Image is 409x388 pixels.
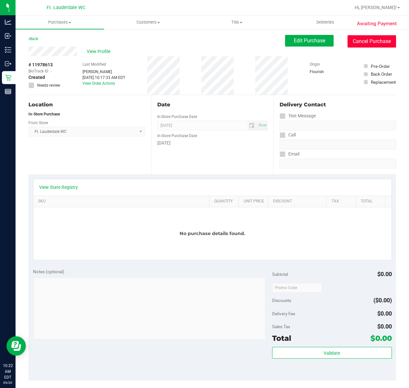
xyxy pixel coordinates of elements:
[355,5,397,10] span: Hi, [PERSON_NAME]!
[28,101,145,109] div: Location
[280,121,396,130] input: Format: (999) 999-9999
[16,16,104,29] a: Purchases
[193,19,281,25] span: Tills
[294,38,325,44] span: Edit Purchase
[3,363,13,380] p: 10:22 AM EDT
[105,19,193,25] span: Customers
[272,272,288,277] span: Subtotal
[3,380,13,385] p: 09/20
[280,140,396,149] input: Format: (999) 999-9999
[214,199,236,204] a: Quantity
[104,16,193,29] a: Customers
[371,63,390,70] div: Pre-Order
[308,19,343,25] span: Deliveries
[370,334,392,343] span: $0.00
[28,37,38,41] a: Back
[157,101,268,109] div: Date
[272,283,322,293] input: Promo Code
[28,112,60,116] strong: In-Store Purchase
[357,20,397,27] span: Awaiting Payment
[280,149,299,159] label: Email
[87,48,113,55] span: View Profile
[324,350,340,356] span: Validate
[273,199,324,204] a: Discount
[5,60,11,67] inline-svg: Outbound
[38,199,207,204] a: SKU
[272,311,295,316] span: Delivery Fee
[157,114,197,120] label: In-Store Purchase Date
[193,16,281,29] a: Tills
[332,199,353,204] a: Tax
[281,16,370,29] a: Deliveries
[373,297,392,304] span: ($0.00)
[348,35,396,48] button: Cancel Purchase
[83,69,125,75] div: [PERSON_NAME]
[6,336,26,356] iframe: Resource center
[5,88,11,95] inline-svg: Reports
[5,74,11,81] inline-svg: Retail
[272,334,291,343] span: Total
[28,74,45,81] span: Created
[361,199,382,204] a: Total
[28,61,53,68] span: # 11978613
[5,19,11,25] inline-svg: Analytics
[28,120,48,126] label: From Store
[83,75,125,81] div: [DATE] 10:17:33 AM EDT
[28,68,49,74] span: BioTrack ID:
[272,295,291,306] span: Discounts
[280,101,396,109] div: Delivery Contact
[285,35,334,47] button: Edit Purchase
[83,81,115,86] a: View Order Activity
[157,140,268,146] div: [DATE]
[272,347,392,359] button: Validate
[310,61,320,67] label: Origin
[244,199,265,204] a: Unit Price
[377,310,392,317] span: $0.00
[280,130,296,140] label: Call
[310,69,342,75] div: Flourish
[5,47,11,53] inline-svg: Inventory
[272,324,290,329] span: Sales Tax
[5,33,11,39] inline-svg: Inbound
[377,323,392,330] span: $0.00
[37,82,60,88] span: Needs review
[280,111,316,121] label: Text Message
[377,271,392,277] span: $0.00
[33,207,392,260] div: No purchase details found.
[157,133,197,139] label: In-Store Purchase Date
[16,19,104,25] span: Purchases
[371,79,396,85] div: Replacement
[51,68,52,74] span: -
[33,269,64,274] span: Notes (optional)
[47,5,85,10] span: Ft. Lauderdale WC
[83,61,106,67] label: Last Modified
[39,184,78,190] a: View State Registry
[371,71,392,77] div: Back Order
